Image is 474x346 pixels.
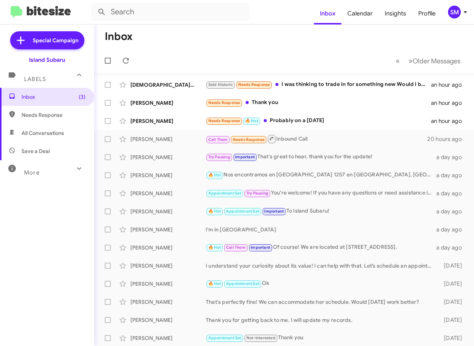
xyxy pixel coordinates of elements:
[437,334,468,342] div: [DATE]
[130,190,206,197] div: [PERSON_NAME]
[448,6,461,18] div: SM
[208,118,240,123] span: Needs Response
[79,93,86,101] span: (3)
[235,155,255,159] span: Important
[130,171,206,179] div: [PERSON_NAME]
[130,226,206,233] div: [PERSON_NAME]
[226,281,259,286] span: Appointment Set
[427,135,468,143] div: 20 hours ago
[130,117,206,125] div: [PERSON_NAME]
[208,191,242,196] span: Appointment Set
[105,31,133,43] h1: Inbox
[391,53,465,69] nav: Page navigation example
[206,98,431,107] div: Thank you
[130,316,206,324] div: [PERSON_NAME]
[130,280,206,288] div: [PERSON_NAME]
[24,169,40,176] span: More
[314,3,341,24] a: Inbox
[21,93,86,101] span: Inbox
[206,334,437,342] div: Thank you
[10,31,84,49] a: Special Campaign
[206,171,436,179] div: Nos encontramos en [GEOGRAPHIC_DATA] 1257 en [GEOGRAPHIC_DATA], [GEOGRAPHIC_DATA]. ¿Le esperamos ...
[29,56,65,64] div: Island Subaru
[130,153,206,161] div: [PERSON_NAME]
[206,134,427,144] div: Inbound Call
[437,262,468,269] div: [DATE]
[206,316,437,324] div: Thank you for getting back to me. I will update my records.
[436,208,468,215] div: a day ago
[24,76,46,83] span: Labels
[226,245,246,250] span: Call Them
[437,280,468,288] div: [DATE]
[404,53,465,69] button: Next
[431,99,468,107] div: an hour ago
[396,56,400,66] span: «
[206,226,436,233] div: I'm in [GEOGRAPHIC_DATA]
[206,243,436,252] div: Of course! We are located at [STREET_ADDRESS].
[413,57,460,65] span: Older Messages
[130,81,206,89] div: [DEMOGRAPHIC_DATA][PERSON_NAME]
[130,135,206,143] div: [PERSON_NAME]
[206,189,436,197] div: You're welcome! If you have any questions or need assistance in the future, feel free to reach ou...
[130,334,206,342] div: [PERSON_NAME]
[206,116,431,125] div: Probably on a [DATE]
[408,56,413,66] span: »
[206,207,436,216] div: To Island Subaru!
[226,209,259,214] span: Appointment Set
[245,118,258,123] span: 🔥 Hot
[91,3,249,21] input: Search
[436,244,468,251] div: a day ago
[208,82,233,87] span: Sold Historic
[246,191,268,196] span: Try Pausing
[206,279,437,288] div: Ok
[208,137,228,142] span: Call Them
[130,298,206,306] div: [PERSON_NAME]
[130,208,206,215] div: [PERSON_NAME]
[233,137,265,142] span: Needs Response
[264,209,284,214] span: Important
[206,80,431,89] div: I was thinking to trade in for something new Would I be able to come in and explore what options ...
[130,244,206,251] div: [PERSON_NAME]
[379,3,412,24] a: Insights
[412,3,442,24] a: Profile
[391,53,404,69] button: Previous
[246,335,275,340] span: Not-Interested
[436,171,468,179] div: a day ago
[251,245,270,250] span: Important
[208,209,221,214] span: 🔥 Hot
[238,82,270,87] span: Needs Response
[208,155,230,159] span: Try Pausing
[431,117,468,125] div: an hour ago
[208,335,242,340] span: Appointment Set
[33,37,78,44] span: Special Campaign
[436,190,468,197] div: a day ago
[21,129,64,137] span: All Conversations
[208,245,221,250] span: 🔥 Hot
[431,81,468,89] div: an hour ago
[21,111,86,119] span: Needs Response
[437,316,468,324] div: [DATE]
[437,298,468,306] div: [DATE]
[341,3,379,24] a: Calendar
[436,226,468,233] div: a day ago
[206,262,437,269] div: I understand your curiosity about its value! I can help with that. Let’s schedule an appointment ...
[436,153,468,161] div: a day ago
[442,6,466,18] button: SM
[130,262,206,269] div: [PERSON_NAME]
[206,153,436,161] div: That's great to hear, thank you for the update!
[208,100,240,105] span: Needs Response
[208,173,221,178] span: 🔥 Hot
[21,147,50,155] span: Save a Deal
[206,298,437,306] div: That's perfectly fine! We can accommodate her schedule. Would [DATE] work better?
[130,99,206,107] div: [PERSON_NAME]
[208,281,221,286] span: 🔥 Hot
